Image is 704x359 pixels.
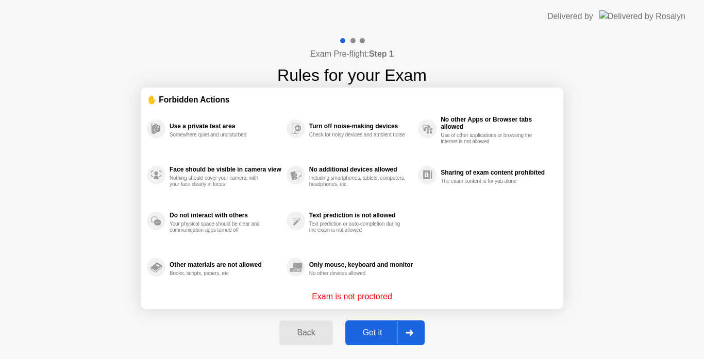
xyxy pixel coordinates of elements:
div: Got it [348,328,397,337]
div: Use of other applications or browsing the internet is not allowed [441,132,538,145]
div: Books, scripts, papers, etc [170,270,267,277]
div: Your physical space should be clear and communication apps turned off [170,221,267,233]
div: Somewhere quiet and undisturbed [170,132,267,138]
button: Got it [345,320,425,345]
div: Text prediction or auto-completion during the exam is not allowed [309,221,407,233]
div: ✋ Forbidden Actions [147,94,557,106]
div: No other Apps or Browser tabs allowed [441,116,552,130]
div: Text prediction is not allowed [309,212,413,219]
div: Face should be visible in camera view [170,166,281,173]
b: Step 1 [369,49,394,58]
div: Check for noisy devices and ambient noise [309,132,407,138]
div: Delivered by [547,10,593,23]
img: Delivered by Rosalyn [599,10,685,22]
div: Other materials are not allowed [170,261,281,268]
p: Exam is not proctored [312,290,392,303]
div: Only mouse, keyboard and monitor [309,261,413,268]
div: Back [282,328,329,337]
button: Back [279,320,332,345]
div: Nothing should cover your camera, with your face clearly in focus [170,175,267,187]
h1: Rules for your Exam [277,63,427,88]
div: Sharing of exam content prohibited [441,169,552,176]
div: Turn off noise-making devices [309,123,413,130]
div: The exam content is for you alone [441,178,538,184]
div: No additional devices allowed [309,166,413,173]
h4: Exam Pre-flight: [310,48,394,60]
div: Use a private test area [170,123,281,130]
div: No other devices allowed [309,270,407,277]
div: Do not interact with others [170,212,281,219]
div: Including smartphones, tablets, computers, headphones, etc. [309,175,407,187]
